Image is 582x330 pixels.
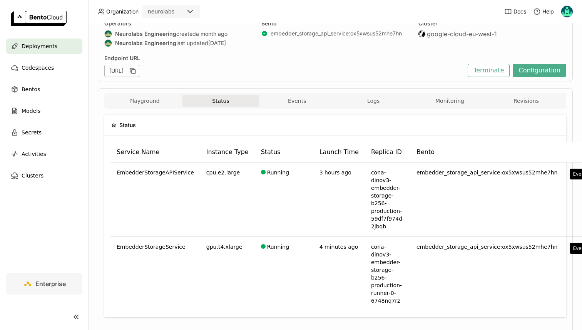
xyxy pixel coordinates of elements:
[427,30,497,38] span: google-cloud-eu-west-1
[488,95,564,107] button: Revisions
[6,146,82,162] a: Activities
[365,162,410,237] td: cona-dinov3-embedder-storage-b256-production-59df7f974d-2jbqb
[11,11,67,26] img: logo
[22,106,40,116] span: Models
[182,95,259,107] button: Status
[6,60,82,75] a: Codespaces
[6,273,82,295] a: Enterprise
[175,8,176,16] input: Selected neurolabs.
[22,171,43,180] span: Clusters
[255,142,313,162] th: Status
[6,125,82,140] a: Secrets
[119,121,136,129] span: Status
[104,65,140,77] div: [URL]
[106,8,139,15] span: Organization
[271,30,402,37] a: embedder_storage_api_service:ox5xwsus52mhe7hn
[35,280,66,288] span: Enterprise
[6,82,82,97] a: Bentos
[22,85,40,94] span: Bentos
[117,243,186,251] span: EmbedderStorageService
[468,64,510,77] button: Terminate
[200,142,255,162] th: Instance Type
[410,237,564,311] td: embedder_storage_api_service:ox5xwsus52mhe7hn
[542,8,554,15] span: Help
[365,237,410,311] td: cona-dinov3-embedder-storage-b256-production-runner-0-6748nq7rz
[148,8,174,15] div: neurolabs
[22,63,54,72] span: Codespaces
[104,20,252,27] div: Operators
[261,20,409,27] div: Bento
[411,95,488,107] button: Monitoring
[22,42,57,51] span: Deployments
[513,8,526,15] span: Docs
[561,6,573,17] img: Calin Cojocaru
[106,95,182,107] button: Playground
[410,162,564,237] td: embedder_storage_api_service:ox5xwsus52mhe7hn
[504,8,526,15] a: Docs
[259,95,335,107] button: Events
[319,244,358,250] span: 4 minutes ago
[313,142,365,162] th: Launch Time
[255,237,313,311] td: Running
[104,30,252,38] div: created
[410,142,564,162] th: Bento
[367,97,380,104] span: Logs
[115,40,176,47] strong: Neurolabs Engineering
[115,30,176,37] strong: Neurolabs Engineering
[200,237,255,311] td: gpu.t4.xlarge
[533,8,554,15] div: Help
[6,168,82,183] a: Clusters
[110,142,200,162] th: Service Name
[6,39,82,54] a: Deployments
[365,142,410,162] th: Replica ID
[255,162,313,237] td: Running
[6,103,82,119] a: Models
[200,162,255,237] td: cpu.e2.large
[22,149,46,159] span: Activities
[196,30,227,37] span: a month ago
[105,30,112,37] img: Neurolabs Engineering
[418,20,566,27] div: Cluster
[319,169,351,176] span: 3 hours ago
[104,39,252,47] div: last updated
[117,169,194,176] span: EmbedderStorageAPIService
[208,40,226,47] span: [DATE]
[22,128,42,137] span: Secrets
[513,64,566,77] button: Configuration
[105,40,112,47] img: Neurolabs Engineering
[104,55,464,62] div: Endpoint URL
